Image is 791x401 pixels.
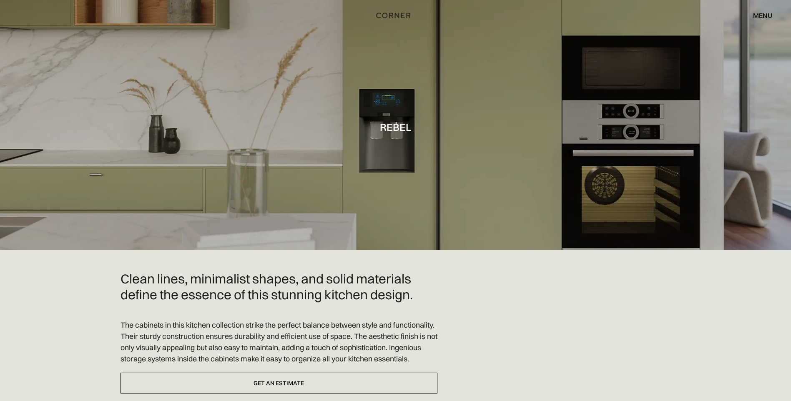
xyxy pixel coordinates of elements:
[753,12,772,19] div: menu
[121,319,437,364] p: The cabinets in this kitchen collection strike the perfect balance between style and functionalit...
[380,121,412,133] h1: Rebel
[745,8,772,23] div: menu
[121,373,437,394] a: Get an estimate
[121,271,437,303] h2: Clean lines, minimalist shapes, and solid materials define the essence of this stunning kitchen d...
[365,10,425,21] a: home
